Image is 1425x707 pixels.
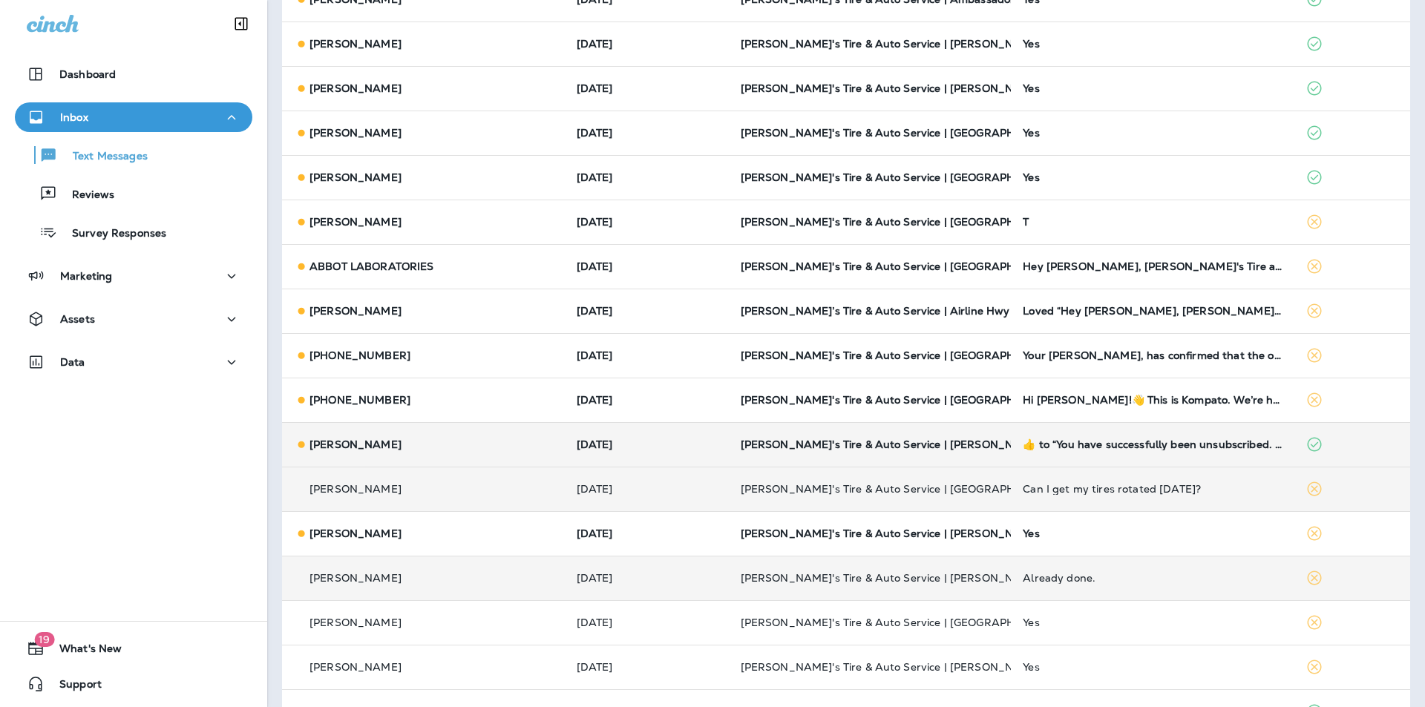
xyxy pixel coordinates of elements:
[741,393,1066,407] span: [PERSON_NAME]'s Tire & Auto Service | [GEOGRAPHIC_DATA]
[741,660,1042,674] span: [PERSON_NAME]'s Tire & Auto Service | [PERSON_NAME]
[34,632,54,647] span: 19
[1023,260,1282,272] div: Hey Breck, Chabill's Tire and Auto Service would love to help keep your vehicle in top shape! Enj...
[741,304,1010,318] span: [PERSON_NAME]’s Tire & Auto Service | Airline Hwy
[1023,394,1282,406] div: Hi Duane!👋 This is Kompato. We’re here to help! Call 1-888-566-7280 or visit https://myaccount.ko...
[60,111,88,123] p: Inbox
[577,483,717,495] p: Aug 29, 2025 09:05 AM
[577,527,717,539] p: Aug 28, 2025 09:01 PM
[741,527,1042,540] span: [PERSON_NAME]'s Tire & Auto Service | [PERSON_NAME]
[15,102,252,132] button: Inbox
[309,38,402,50] p: [PERSON_NAME]
[577,616,717,628] p: Aug 28, 2025 12:44 PM
[1023,572,1282,584] div: Already done.
[577,394,717,406] p: Aug 29, 2025 02:31 PM
[741,126,1158,139] span: [PERSON_NAME]'s Tire & Auto Service | [GEOGRAPHIC_DATA][PERSON_NAME]
[59,68,116,80] p: Dashboard
[577,127,717,139] p: Aug 31, 2025 07:02 AM
[741,438,1042,451] span: [PERSON_NAME]'s Tire & Auto Service | [PERSON_NAME]
[741,616,1158,629] span: [PERSON_NAME]'s Tire & Auto Service | [GEOGRAPHIC_DATA][PERSON_NAME]
[15,261,252,291] button: Marketing
[1023,171,1282,183] div: Yes
[1023,438,1282,450] div: ​👍​ to “ You have successfully been unsubscribed. You will not receive any more messages from thi...
[309,127,402,139] p: [PERSON_NAME]
[577,216,717,228] p: Aug 30, 2025 09:04 AM
[60,356,85,368] p: Data
[1023,127,1282,139] div: Yes
[309,260,434,272] p: ABBOT LABORATORIES
[1023,305,1282,317] div: Loved “Hey Kenny, Chabill's Tire and Auto Service would love to help keep your vehicle in top sha...
[57,227,166,241] p: Survey Responses
[741,482,1066,496] span: [PERSON_NAME]'s Tire & Auto Service | [GEOGRAPHIC_DATA]
[309,216,402,228] p: [PERSON_NAME]
[1023,38,1282,50] div: Yes
[741,260,1066,273] span: [PERSON_NAME]'s Tire & Auto Service | [GEOGRAPHIC_DATA]
[309,661,402,673] p: [PERSON_NAME]
[1023,349,1282,361] div: Your Dasher, Natasha, has confirmed that the order was handed to you. Please reach out to Natasha...
[577,171,717,183] p: Aug 31, 2025 07:01 AM
[1023,483,1282,495] div: Can I get my tires rotated today?
[309,171,402,183] p: [PERSON_NAME]
[1023,527,1282,539] div: Yes
[309,349,410,361] p: [PHONE_NUMBER]
[309,305,402,317] p: [PERSON_NAME]
[15,669,252,699] button: Support
[15,217,252,248] button: Survey Responses
[577,661,717,673] p: Aug 28, 2025 12:39 PM
[309,438,402,450] p: [PERSON_NAME]
[741,171,1066,184] span: [PERSON_NAME]'s Tire & Auto Service | [GEOGRAPHIC_DATA]
[741,37,1042,50] span: [PERSON_NAME]'s Tire & Auto Service | [PERSON_NAME]
[741,571,1042,585] span: [PERSON_NAME]'s Tire & Auto Service | [PERSON_NAME]
[220,9,262,39] button: Collapse Sidebar
[58,150,148,164] p: Text Messages
[60,313,95,325] p: Assets
[309,394,410,406] p: [PHONE_NUMBER]
[45,678,102,696] span: Support
[741,349,1066,362] span: [PERSON_NAME]'s Tire & Auto Service | [GEOGRAPHIC_DATA]
[1023,616,1282,628] div: Yes
[309,527,402,539] p: [PERSON_NAME]
[577,82,717,94] p: Aug 31, 2025 07:03 AM
[741,82,1158,95] span: [PERSON_NAME]'s Tire & Auto Service | [PERSON_NAME][GEOGRAPHIC_DATA]
[15,304,252,334] button: Assets
[309,572,402,584] p: [PERSON_NAME]
[309,616,402,628] p: [PERSON_NAME]
[15,347,252,377] button: Data
[577,572,717,584] p: Aug 28, 2025 03:07 PM
[60,270,112,282] p: Marketing
[57,188,114,203] p: Reviews
[309,483,402,495] p: [PERSON_NAME]
[577,38,717,50] p: Aug 31, 2025 07:03 AM
[15,139,252,171] button: Text Messages
[309,82,402,94] p: [PERSON_NAME]
[741,215,1066,228] span: [PERSON_NAME]'s Tire & Auto Service | [GEOGRAPHIC_DATA]
[1023,661,1282,673] div: Yes
[45,642,122,660] span: What's New
[15,634,252,663] button: 19What's New
[15,59,252,89] button: Dashboard
[577,438,717,450] p: Aug 29, 2025 02:19 PM
[1023,82,1282,94] div: Yes
[577,349,717,361] p: Aug 29, 2025 03:49 PM
[577,260,717,272] p: Aug 30, 2025 09:04 AM
[1023,216,1282,228] div: T
[15,178,252,209] button: Reviews
[577,305,717,317] p: Aug 29, 2025 05:02 PM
